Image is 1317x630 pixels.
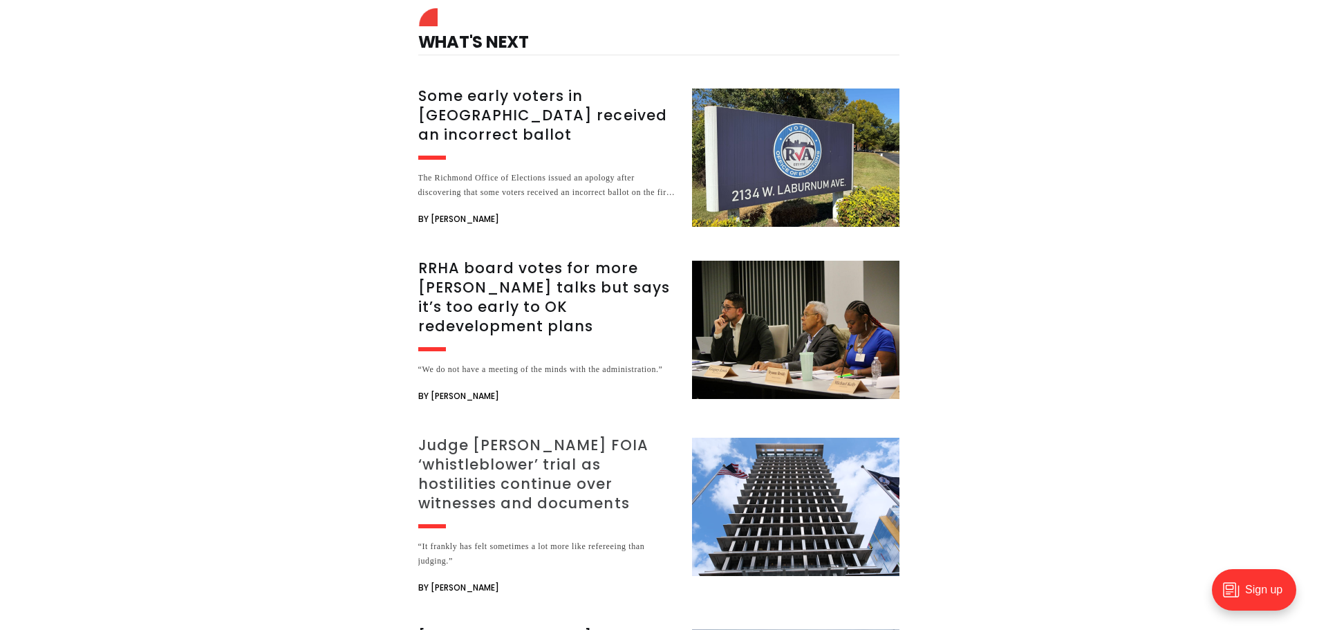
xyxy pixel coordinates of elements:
[418,438,899,596] a: Judge [PERSON_NAME] FOIA ‘whistleblower’ trial as hostilities continue over witnesses and documen...
[418,436,675,513] h3: Judge [PERSON_NAME] FOIA ‘whistleblower’ trial as hostilities continue over witnesses and documents
[418,362,675,377] div: “We do not have a meeting of the minds with the administration.”
[418,580,499,596] span: By [PERSON_NAME]
[418,89,899,228] a: Some early voters in [GEOGRAPHIC_DATA] received an incorrect ballot The Richmond Office of Electi...
[418,259,675,336] h3: RRHA board votes for more [PERSON_NAME] talks but says it’s too early to OK redevelopment plans
[418,86,675,145] h3: Some early voters in [GEOGRAPHIC_DATA] received an incorrect ballot
[418,12,899,55] h4: What's Next
[418,388,499,405] span: By [PERSON_NAME]
[1200,562,1317,630] iframe: portal-trigger
[692,438,899,576] img: Judge postpones FOIA ‘whistleblower’ trial as hostilities continue over witnesses and documents
[418,211,499,228] span: By [PERSON_NAME]
[692,89,899,227] img: Some early voters in Richmond received an incorrect ballot
[418,539,675,568] div: “It frankly has felt sometimes a lot more like refereeing than judging.”
[418,171,675,200] div: The Richmond Office of Elections issued an apology after discovering that some voters received an...
[418,261,899,405] a: RRHA board votes for more [PERSON_NAME] talks but says it’s too early to OK redevelopment plans “...
[692,261,899,399] img: RRHA board votes for more Gilpin talks but says it’s too early to OK redevelopment plans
